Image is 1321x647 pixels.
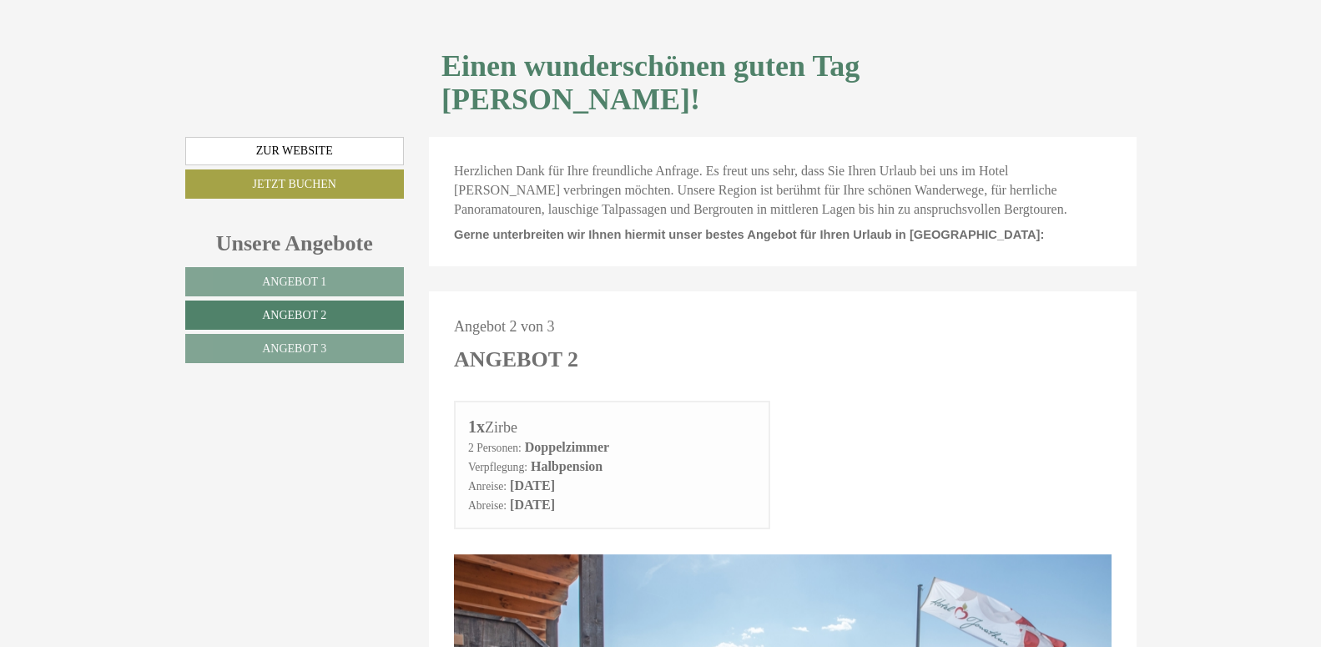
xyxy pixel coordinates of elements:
b: Halbpension [531,459,603,473]
small: Anreise: [468,480,507,493]
a: Zur Website [185,137,405,165]
span: Angebot 1 [262,275,326,288]
h1: Einen wunderschönen guten Tag [PERSON_NAME]! [441,50,1124,116]
b: 1x [468,417,485,436]
div: Zirbe [468,415,756,439]
span: Angebot 3 [262,342,326,355]
span: Gerne unterbreiten wir Ihnen hiermit unser bestes Angebot für Ihren Urlaub in [GEOGRAPHIC_DATA]: [454,228,1044,241]
b: [DATE] [510,478,555,493]
p: Herzlichen Dank für Ihre freundliche Anfrage. Es freut uns sehr, dass Sie Ihren Urlaub bei uns im... [454,162,1112,220]
b: [DATE] [510,498,555,512]
div: Angebot 2 [454,344,578,375]
span: Angebot 2 von 3 [454,318,555,335]
small: Verpflegung: [468,461,527,473]
small: Abreise: [468,499,507,512]
b: Doppelzimmer [525,440,609,454]
a: Jetzt buchen [185,169,405,199]
div: Unsere Angebote [185,228,405,259]
small: 2 Personen: [468,442,522,454]
span: Angebot 2 [262,309,326,321]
